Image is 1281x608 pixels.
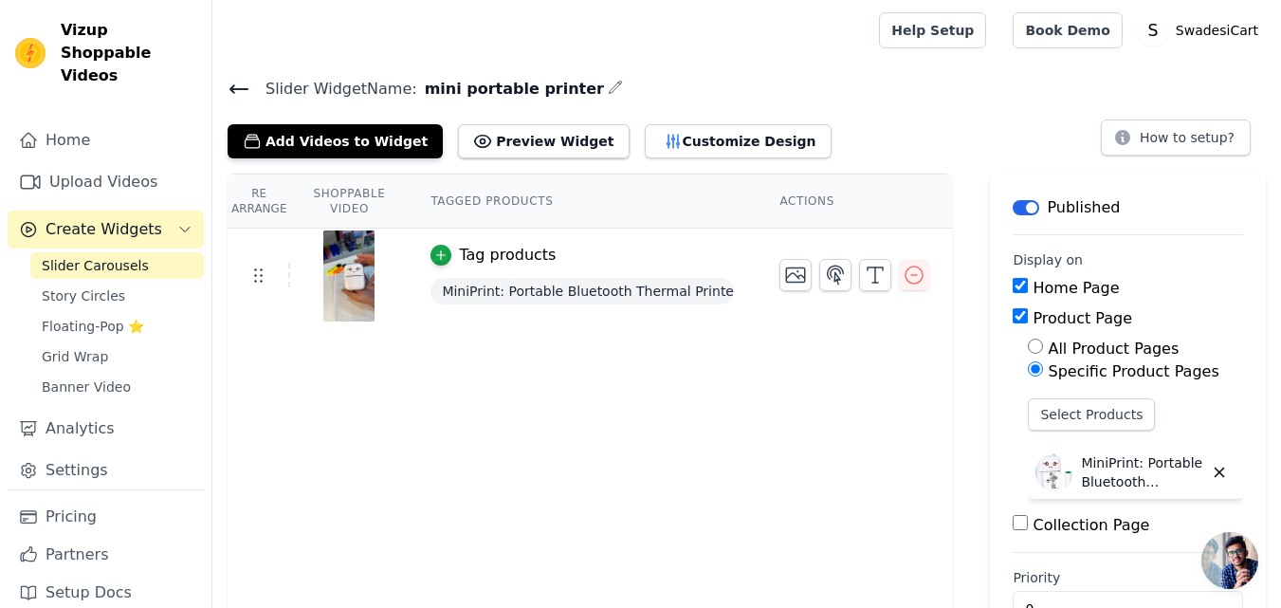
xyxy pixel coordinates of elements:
a: Analytics [8,410,204,448]
a: Partners [8,536,204,574]
label: Home Page [1033,279,1119,297]
span: MiniPrint: Portable Bluetooth Thermal Printer with Ink-Free Printing for Labels, Photos & Notes (... [430,278,734,304]
a: Story Circles [30,283,204,309]
a: Banner Video [30,374,204,400]
p: Published [1047,196,1120,219]
a: Help Setup [879,12,986,48]
button: Tag products [430,244,556,267]
p: MiniPrint: Portable Bluetooth Thermal Printer with Ink-Free Printing for Labels, Photos & Notes (... [1081,453,1203,491]
span: Grid Wrap [42,347,108,366]
a: Upload Videos [8,163,204,201]
a: Floating-Pop ⭐ [30,313,204,340]
button: Preview Widget [458,124,629,158]
a: Grid Wrap [30,343,204,370]
th: Shoppable Video [290,175,408,229]
a: Pricing [8,498,204,536]
button: Change Thumbnail [779,259,812,291]
span: Slider Widget Name: [250,78,417,101]
button: Create Widgets [8,211,204,249]
text: S [1147,21,1158,40]
div: Edit Name [608,76,623,101]
img: reel-preview-xn3hhw-7q.myshopify.com-3264722231438520699_48607244192.jpeg [322,230,375,322]
th: Re Arrange [228,175,290,229]
button: Select Products [1028,398,1155,431]
a: Slider Carousels [30,252,204,279]
span: Floating-Pop ⭐ [42,317,144,336]
p: SwadesiCart [1168,13,1266,47]
a: Book Demo [1013,12,1122,48]
label: All Product Pages [1048,340,1179,358]
span: Story Circles [42,286,125,305]
label: Product Page [1033,309,1132,327]
button: S SwadesiCart [1138,13,1266,47]
label: Collection Page [1033,516,1149,534]
a: Home [8,121,204,159]
span: Vizup Shoppable Videos [61,19,196,87]
th: Actions [757,175,952,229]
span: Create Widgets [46,218,162,241]
label: Specific Product Pages [1048,362,1218,380]
a: Settings [8,451,204,489]
legend: Display on [1013,250,1083,269]
span: Slider Carousels [42,256,149,275]
img: MiniPrint: Portable Bluetooth Thermal Printer with Ink-Free Printing for Labels, Photos & Notes (... [1035,453,1073,491]
a: Open chat [1201,532,1258,589]
img: Vizup [15,38,46,68]
button: Customize Design [645,124,832,158]
a: How to setup? [1101,133,1251,151]
button: Delete widget [1203,456,1235,488]
div: Tag products [459,244,556,267]
span: Banner Video [42,378,131,396]
label: Priority [1013,568,1243,587]
button: How to setup? [1101,120,1251,156]
button: Add Videos to Widget [228,124,443,158]
span: mini portable printer [417,78,604,101]
th: Tagged Products [408,175,757,229]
